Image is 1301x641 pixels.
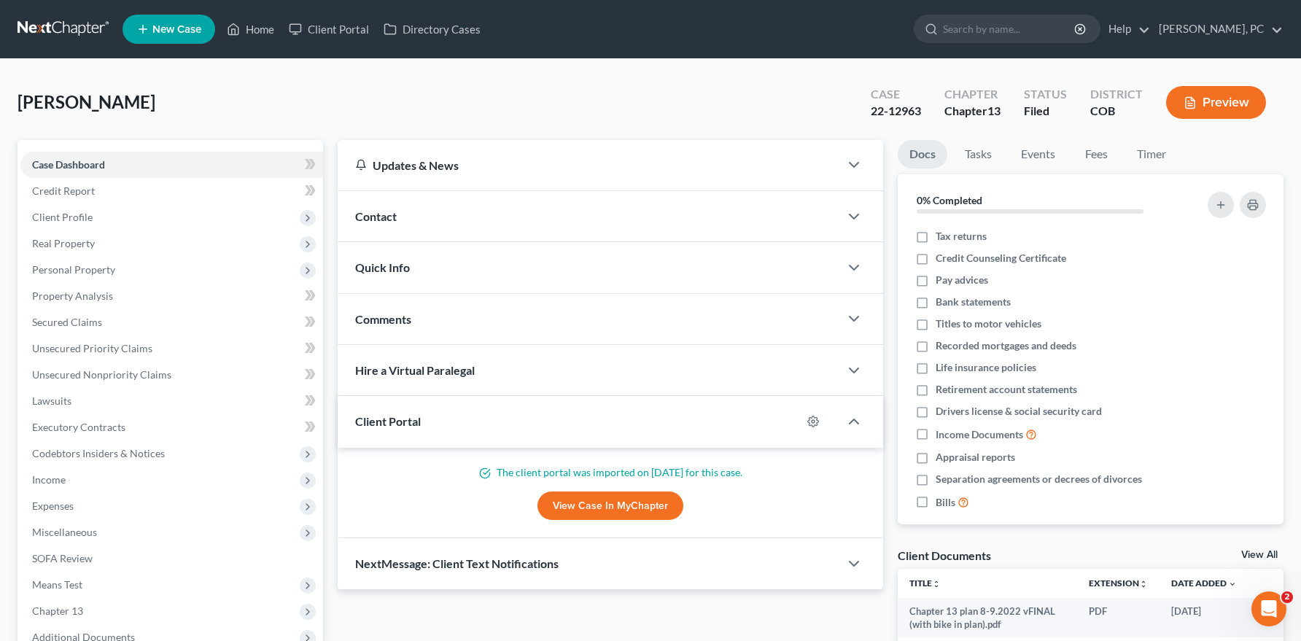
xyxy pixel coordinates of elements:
[936,273,988,287] span: Pay advices
[1251,591,1286,626] iframe: Intercom live chat
[936,472,1142,486] span: Separation agreements or decrees of divorces
[1281,591,1293,603] span: 2
[32,526,97,538] span: Miscellaneous
[936,450,1015,465] span: Appraisal reports
[1009,140,1067,168] a: Events
[936,382,1077,397] span: Retirement account statements
[1152,16,1283,42] a: [PERSON_NAME], PC
[20,152,323,178] a: Case Dashboard
[355,556,559,570] span: NextMessage: Client Text Notifications
[936,229,987,244] span: Tax returns
[1166,86,1266,119] button: Preview
[32,605,83,617] span: Chapter 13
[1073,140,1119,168] a: Fees
[944,103,1001,120] div: Chapter
[871,103,921,120] div: 22-12963
[1139,580,1148,588] i: unfold_more
[152,24,201,35] span: New Case
[953,140,1003,168] a: Tasks
[909,578,941,588] a: Titleunfold_more
[20,388,323,414] a: Lawsuits
[20,283,323,309] a: Property Analysis
[944,86,1001,103] div: Chapter
[32,447,165,459] span: Codebtors Insiders & Notices
[32,237,95,249] span: Real Property
[1160,598,1248,638] td: [DATE]
[20,335,323,362] a: Unsecured Priority Claims
[32,500,74,512] span: Expenses
[871,86,921,103] div: Case
[32,290,113,302] span: Property Analysis
[1125,140,1178,168] a: Timer
[1077,598,1160,638] td: PDF
[932,580,941,588] i: unfold_more
[355,414,421,428] span: Client Portal
[32,263,115,276] span: Personal Property
[898,548,991,563] div: Client Documents
[32,473,66,486] span: Income
[32,184,95,197] span: Credit Report
[1090,86,1143,103] div: District
[1089,578,1148,588] a: Extensionunfold_more
[1024,86,1067,103] div: Status
[898,598,1077,638] td: Chapter 13 plan 8-9.2022 vFINAL (with bike in plan).pdf
[936,251,1066,265] span: Credit Counseling Certificate
[20,545,323,572] a: SOFA Review
[355,465,866,480] p: The client portal was imported on [DATE] for this case.
[987,104,1001,117] span: 13
[898,140,947,168] a: Docs
[220,16,281,42] a: Home
[32,421,125,433] span: Executory Contracts
[355,260,410,274] span: Quick Info
[1024,103,1067,120] div: Filed
[355,312,411,326] span: Comments
[1090,103,1143,120] div: COB
[537,492,683,521] a: View Case in MyChapter
[936,495,955,510] span: Bills
[355,209,397,223] span: Contact
[281,16,376,42] a: Client Portal
[1171,578,1237,588] a: Date Added expand_more
[32,578,82,591] span: Means Test
[32,158,105,171] span: Case Dashboard
[936,338,1076,353] span: Recorded mortgages and deeds
[1228,580,1237,588] i: expand_more
[936,427,1023,442] span: Income Documents
[32,342,152,354] span: Unsecured Priority Claims
[917,194,982,206] strong: 0% Completed
[32,211,93,223] span: Client Profile
[355,158,822,173] div: Updates & News
[18,91,155,112] span: [PERSON_NAME]
[32,368,171,381] span: Unsecured Nonpriority Claims
[936,360,1036,375] span: Life insurance policies
[936,316,1041,331] span: Titles to motor vehicles
[376,16,488,42] a: Directory Cases
[943,15,1076,42] input: Search by name...
[20,362,323,388] a: Unsecured Nonpriority Claims
[355,363,475,377] span: Hire a Virtual Paralegal
[936,404,1102,419] span: Drivers license & social security card
[936,295,1011,309] span: Bank statements
[32,316,102,328] span: Secured Claims
[20,309,323,335] a: Secured Claims
[1101,16,1150,42] a: Help
[32,552,93,564] span: SOFA Review
[20,414,323,440] a: Executory Contracts
[1241,550,1278,560] a: View All
[32,395,71,407] span: Lawsuits
[20,178,323,204] a: Credit Report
